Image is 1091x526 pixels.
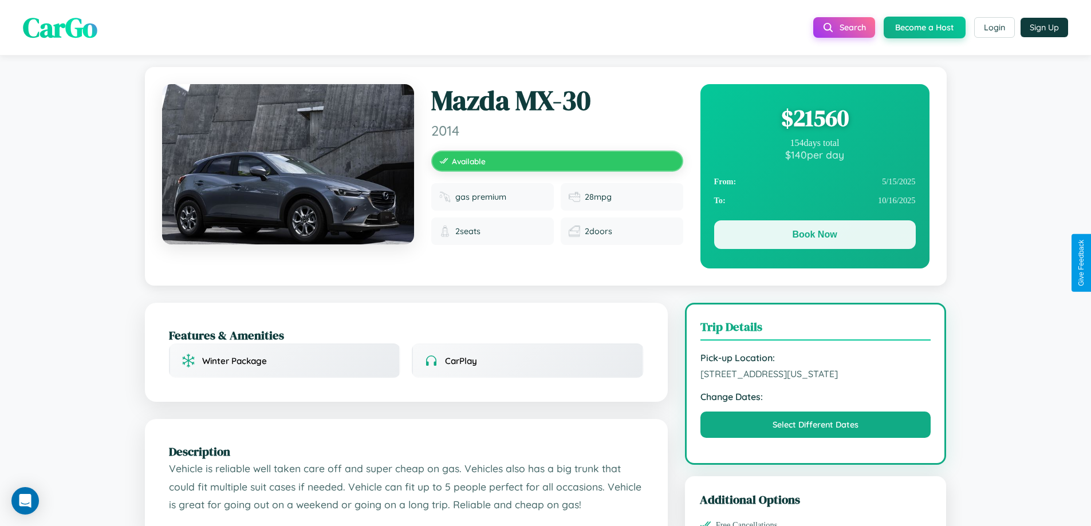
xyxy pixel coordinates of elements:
[455,226,480,236] span: 2 seats
[11,487,39,515] div: Open Intercom Messenger
[1021,18,1068,37] button: Sign Up
[840,22,866,33] span: Search
[714,102,916,133] div: $ 21560
[714,148,916,161] div: $ 140 per day
[169,443,644,460] h2: Description
[714,220,916,249] button: Book Now
[569,226,580,237] img: Doors
[714,196,726,205] strong: To:
[169,327,644,343] h2: Features & Amenities
[700,491,932,508] h3: Additional Options
[714,191,916,210] div: 10 / 16 / 2025
[445,355,477,366] span: CarPlay
[700,352,931,363] strong: Pick-up Location:
[714,177,736,187] strong: From:
[974,17,1015,38] button: Login
[700,391,931,402] strong: Change Dates:
[439,226,451,237] img: Seats
[585,192,612,202] span: 28 mpg
[714,138,916,148] div: 154 days total
[700,412,931,438] button: Select Different Dates
[23,9,97,46] span: CarGo
[700,368,931,379] span: [STREET_ADDRESS][US_STATE]
[169,460,644,514] p: Vehicle is reliable well taken care off and super cheap on gas. Vehicles also has a big trunk tha...
[1077,240,1085,286] div: Give Feedback
[813,17,875,38] button: Search
[569,191,580,203] img: Fuel efficiency
[455,192,506,202] span: gas premium
[585,226,612,236] span: 2 doors
[452,156,486,166] span: Available
[714,172,916,191] div: 5 / 15 / 2025
[884,17,966,38] button: Become a Host
[202,355,267,366] span: Winter Package
[439,191,451,203] img: Fuel type
[162,84,414,244] img: Mazda MX-30 2014
[431,122,683,139] span: 2014
[700,318,931,341] h3: Trip Details
[431,84,683,117] h1: Mazda MX-30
